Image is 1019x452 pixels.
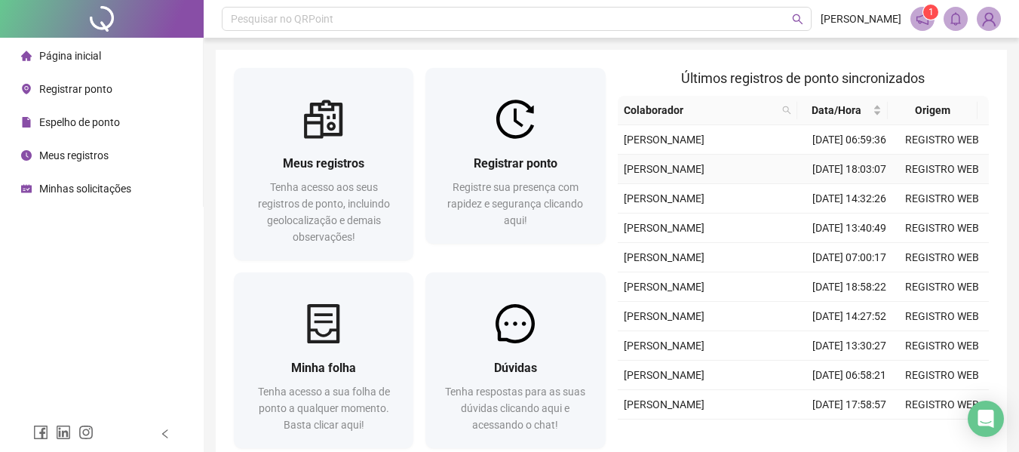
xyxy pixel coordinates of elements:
span: [PERSON_NAME] [624,398,704,410]
td: REGISTRO WEB [896,125,989,155]
td: [DATE] 13:40:49 [803,214,896,243]
td: [DATE] 13:30:27 [803,331,896,361]
td: REGISTRO WEB [896,302,989,331]
td: [DATE] 14:32:26 [803,184,896,214]
span: bell [949,12,962,26]
span: Tenha acesso aos seus registros de ponto, incluindo geolocalização e demais observações! [258,181,390,243]
td: REGISTRO WEB [896,390,989,420]
span: Tenha respostas para as suas dúvidas clicando aqui e acessando o chat! [445,386,585,431]
td: [DATE] 14:28:53 [803,420,896,449]
span: [PERSON_NAME] [624,134,704,146]
sup: 1 [923,5,938,20]
span: home [21,51,32,61]
a: Meus registrosTenha acesso aos seus registros de ponto, incluindo geolocalização e demais observa... [234,68,413,260]
td: [DATE] 06:58:21 [803,361,896,390]
span: Data/Hora [803,102,869,118]
span: 1 [928,7,934,17]
span: search [782,106,791,115]
span: Meus registros [39,149,109,161]
th: Origem [888,96,978,125]
a: Registrar pontoRegistre sua presença com rapidez e segurança clicando aqui! [425,68,605,244]
span: [PERSON_NAME] [624,192,704,204]
span: notification [916,12,929,26]
span: file [21,117,32,128]
span: Registrar ponto [474,156,557,171]
span: environment [21,84,32,94]
span: [PERSON_NAME] [624,222,704,234]
span: clock-circle [21,150,32,161]
td: REGISTRO WEB [896,331,989,361]
a: DúvidasTenha respostas para as suas dúvidas clicando aqui e acessando o chat! [425,272,605,448]
span: [PERSON_NAME] [624,281,704,293]
span: Registrar ponto [39,83,112,95]
span: instagram [78,425,94,440]
span: [PERSON_NAME] [821,11,901,27]
span: Minha folha [291,361,356,375]
span: schedule [21,183,32,194]
div: Open Intercom Messenger [968,401,1004,437]
th: Data/Hora [797,96,887,125]
td: [DATE] 14:27:52 [803,302,896,331]
span: Minhas solicitações [39,183,131,195]
span: search [792,14,803,25]
span: [PERSON_NAME] [624,340,704,352]
span: [PERSON_NAME] [624,369,704,381]
td: REGISTRO WEB [896,243,989,272]
span: linkedin [56,425,71,440]
td: REGISTRO WEB [896,361,989,390]
td: REGISTRO WEB [896,272,989,302]
span: Dúvidas [494,361,537,375]
td: [DATE] 18:03:07 [803,155,896,184]
td: REGISTRO WEB [896,214,989,243]
span: [PERSON_NAME] [624,163,704,175]
span: facebook [33,425,48,440]
a: Minha folhaTenha acesso a sua folha de ponto a qualquer momento. Basta clicar aqui! [234,272,413,448]
td: [DATE] 07:00:17 [803,243,896,272]
span: left [160,429,170,439]
td: [DATE] 06:59:36 [803,125,896,155]
span: Tenha acesso a sua folha de ponto a qualquer momento. Basta clicar aqui! [258,386,390,431]
span: Espelho de ponto [39,116,120,128]
td: REGISTRO WEB [896,155,989,184]
img: 91624 [978,8,1000,30]
span: search [779,99,794,121]
td: REGISTRO WEB [896,184,989,214]
span: Últimos registros de ponto sincronizados [681,70,925,86]
td: [DATE] 17:58:57 [803,390,896,420]
td: REGISTRO WEB [896,420,989,449]
td: [DATE] 18:58:22 [803,272,896,302]
span: Página inicial [39,50,101,62]
span: Colaborador [624,102,777,118]
span: Registre sua presença com rapidez e segurança clicando aqui! [447,181,583,226]
span: [PERSON_NAME] [624,251,704,263]
span: [PERSON_NAME] [624,310,704,322]
span: Meus registros [283,156,364,171]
